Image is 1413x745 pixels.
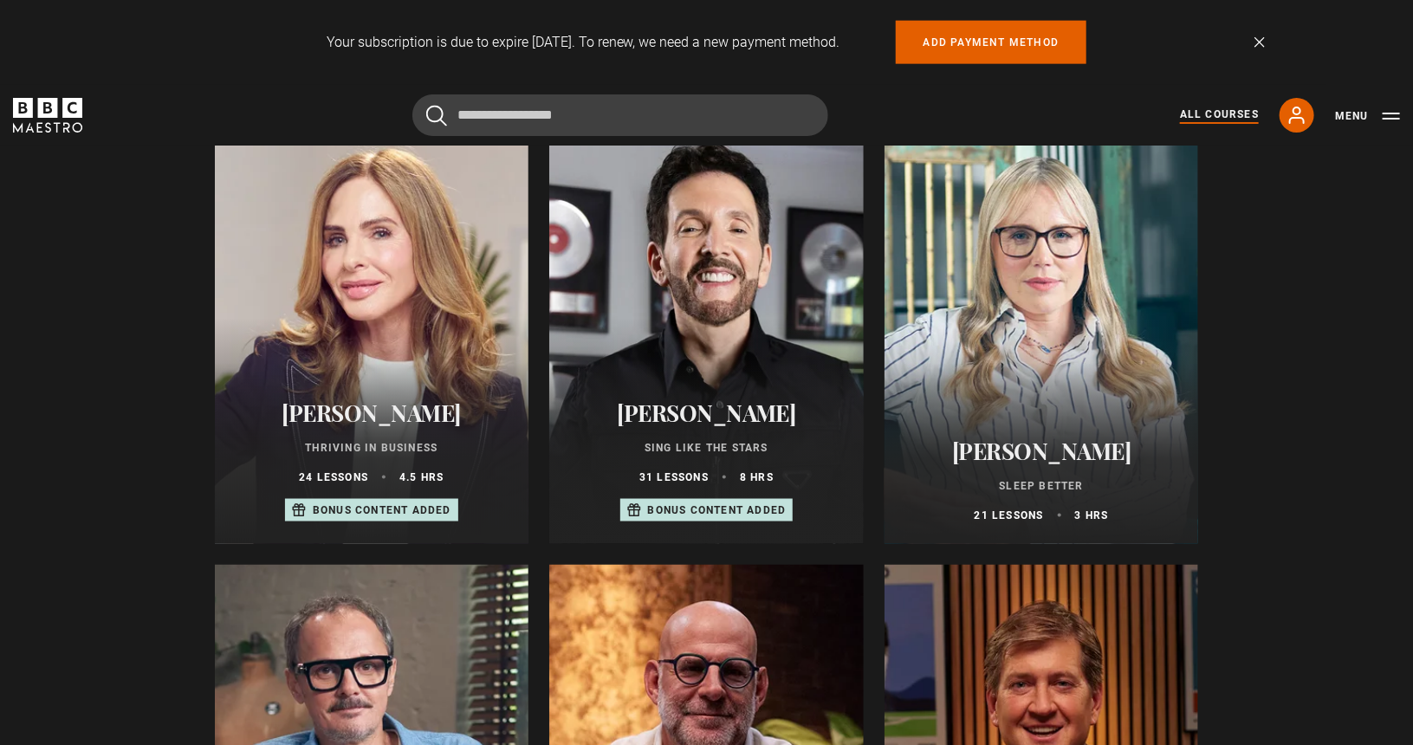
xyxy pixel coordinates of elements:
[13,98,82,133] svg: BBC Maestro
[1335,107,1400,125] button: Toggle navigation
[236,440,509,456] p: Thriving in Business
[299,470,368,485] p: 24 lessons
[1075,508,1109,523] p: 3 hrs
[1180,107,1259,124] a: All Courses
[648,502,787,518] p: Bonus content added
[236,399,509,426] h2: [PERSON_NAME]
[975,508,1044,523] p: 21 lessons
[412,94,828,136] input: Search
[896,21,1087,64] a: Add payment method
[399,470,444,485] p: 4.5 hrs
[740,470,774,485] p: 8 hrs
[327,32,840,53] p: Your subscription is due to expire [DATE]. To renew, we need a new payment method.
[215,128,529,544] a: [PERSON_NAME] Thriving in Business 24 lessons 4.5 hrs Bonus content added
[570,440,843,456] p: Sing Like the Stars
[313,502,451,518] p: Bonus content added
[905,437,1178,464] h2: [PERSON_NAME]
[885,128,1199,544] a: [PERSON_NAME] Sleep Better 21 lessons 3 hrs
[905,478,1178,494] p: Sleep Better
[570,399,843,426] h2: [PERSON_NAME]
[639,470,709,485] p: 31 lessons
[426,105,447,126] button: Submit the search query
[549,128,864,544] a: [PERSON_NAME] Sing Like the Stars 31 lessons 8 hrs Bonus content added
